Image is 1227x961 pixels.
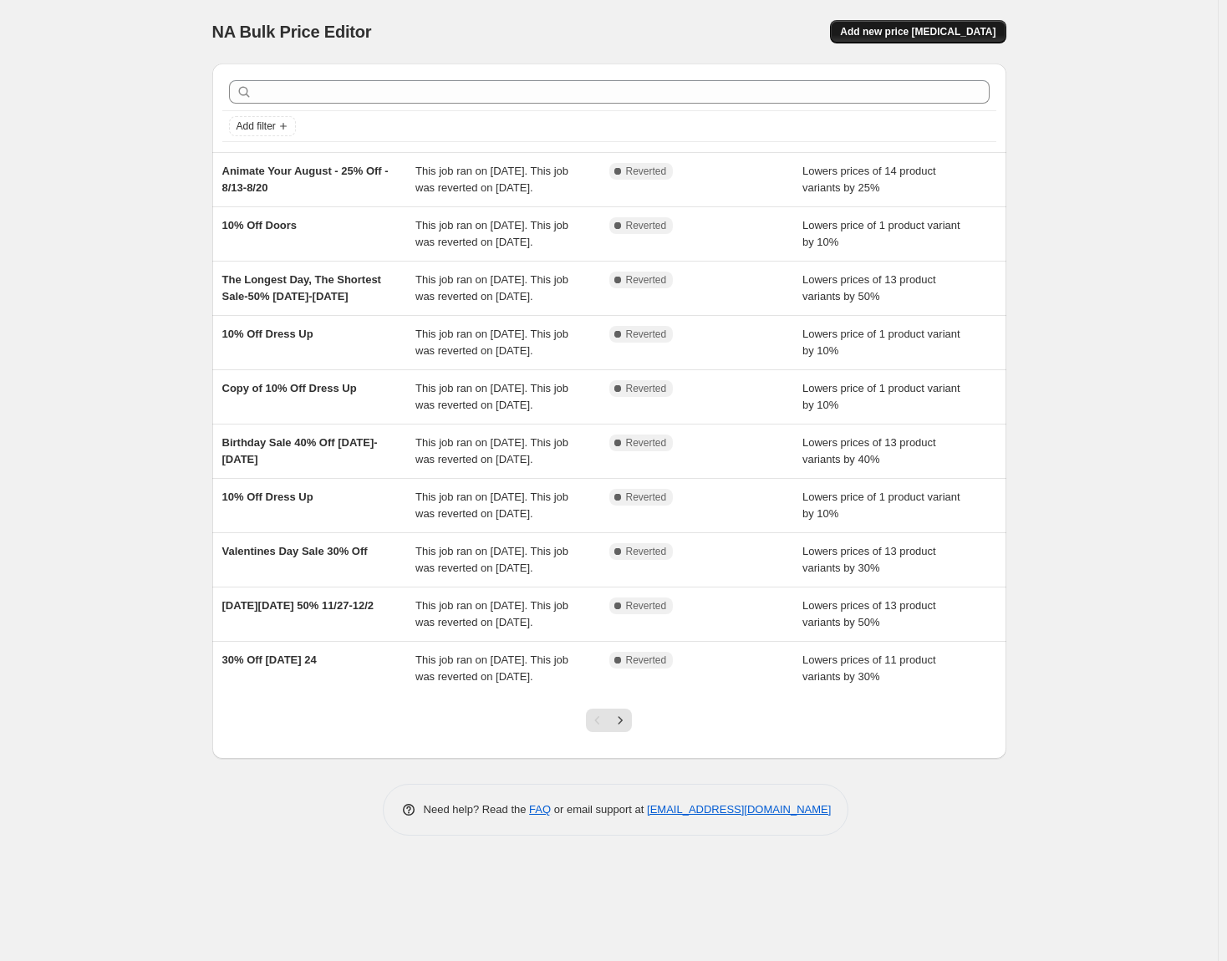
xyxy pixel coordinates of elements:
[415,219,568,248] span: This job ran on [DATE]. This job was reverted on [DATE].
[415,599,568,628] span: This job ran on [DATE]. This job was reverted on [DATE].
[415,436,568,465] span: This job ran on [DATE]. This job was reverted on [DATE].
[626,382,667,395] span: Reverted
[626,328,667,341] span: Reverted
[222,653,317,666] span: 30% Off [DATE] 24
[802,165,936,194] span: Lowers prices of 14 product variants by 25%
[626,436,667,450] span: Reverted
[222,545,368,557] span: Valentines Day Sale 30% Off
[626,165,667,178] span: Reverted
[222,599,374,612] span: [DATE][DATE] 50% 11/27-12/2
[415,545,568,574] span: This job ran on [DATE]. This job was reverted on [DATE].
[647,803,831,816] a: [EMAIL_ADDRESS][DOMAIN_NAME]
[415,328,568,357] span: This job ran on [DATE]. This job was reverted on [DATE].
[586,709,632,732] nav: Pagination
[222,165,389,194] span: Animate Your August - 25% Off - 8/13-8/20
[415,653,568,683] span: This job ran on [DATE]. This job was reverted on [DATE].
[626,219,667,232] span: Reverted
[222,491,313,503] span: 10% Off Dress Up
[802,653,936,683] span: Lowers prices of 11 product variants by 30%
[222,436,378,465] span: Birthday Sale 40% Off [DATE]-[DATE]
[415,491,568,520] span: This job ran on [DATE]. This job was reverted on [DATE].
[802,273,936,303] span: Lowers prices of 13 product variants by 50%
[802,545,936,574] span: Lowers prices of 13 product variants by 30%
[802,491,960,520] span: Lowers price of 1 product variant by 10%
[802,436,936,465] span: Lowers prices of 13 product variants by 40%
[551,803,647,816] span: or email support at
[626,273,667,287] span: Reverted
[626,491,667,504] span: Reverted
[229,116,296,136] button: Add filter
[222,328,313,340] span: 10% Off Dress Up
[424,803,530,816] span: Need help? Read the
[222,219,298,231] span: 10% Off Doors
[802,382,960,411] span: Lowers price of 1 product variant by 10%
[608,709,632,732] button: Next
[415,165,568,194] span: This job ran on [DATE]. This job was reverted on [DATE].
[840,25,995,38] span: Add new price [MEDICAL_DATA]
[415,273,568,303] span: This job ran on [DATE]. This job was reverted on [DATE].
[529,803,551,816] a: FAQ
[802,599,936,628] span: Lowers prices of 13 product variants by 50%
[415,382,568,411] span: This job ran on [DATE]. This job was reverted on [DATE].
[802,328,960,357] span: Lowers price of 1 product variant by 10%
[222,382,357,394] span: Copy of 10% Off Dress Up
[212,23,372,41] span: NA Bulk Price Editor
[626,653,667,667] span: Reverted
[222,273,381,303] span: The Longest Day, The Shortest Sale-50% [DATE]-[DATE]
[626,599,667,613] span: Reverted
[830,20,1006,43] button: Add new price [MEDICAL_DATA]
[626,545,667,558] span: Reverted
[802,219,960,248] span: Lowers price of 1 product variant by 10%
[237,119,276,133] span: Add filter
